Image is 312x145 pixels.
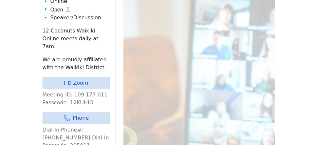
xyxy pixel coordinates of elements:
[50,6,70,14] button: Open
[43,77,110,89] a: Zoom
[50,14,110,22] li: Speaker/Discussion
[43,91,110,107] p: Meeting ID: 109 177 011 Passcode: 12KUHIO
[50,6,63,14] span: Open
[43,112,110,124] a: Phone
[43,56,110,72] p: We are proudly affiliated with the Waikiki District.
[43,27,110,51] p: 12 Coconuts Waikiki Online meets daily at 7am.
